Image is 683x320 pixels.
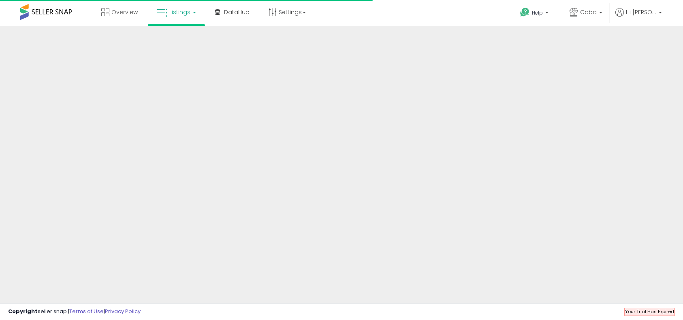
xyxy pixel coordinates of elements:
span: Caba [580,8,597,16]
a: Hi [PERSON_NAME] [615,8,662,26]
span: Help [532,9,543,16]
a: Help [514,1,557,26]
strong: Copyright [8,307,38,315]
span: DataHub [224,8,250,16]
a: Terms of Use [69,307,104,315]
div: seller snap | | [8,308,141,316]
span: Your Trial Has Expired [625,308,674,315]
span: Overview [111,8,138,16]
span: Hi [PERSON_NAME] [626,8,656,16]
i: Get Help [520,7,530,17]
span: Listings [169,8,190,16]
a: Privacy Policy [105,307,141,315]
